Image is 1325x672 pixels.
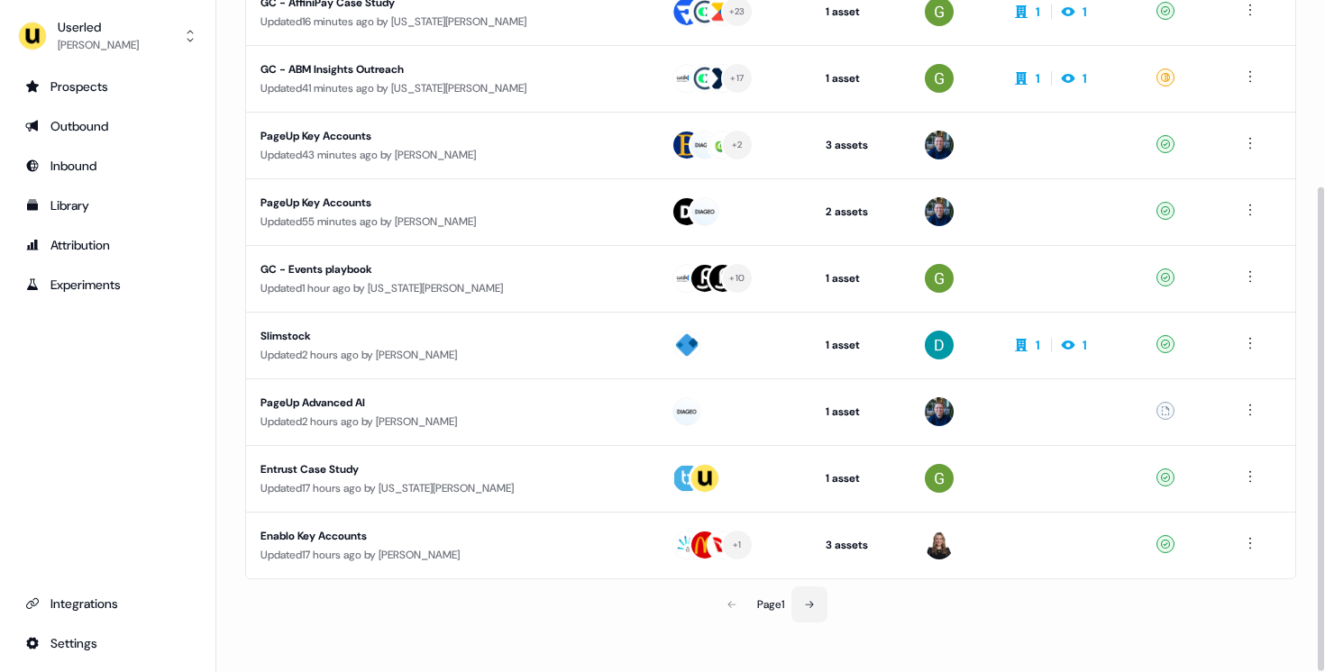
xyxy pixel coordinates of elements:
[14,151,201,180] a: Go to Inbound
[14,629,201,658] a: Go to integrations
[925,331,954,359] img: David
[925,531,954,559] img: Geneviève
[260,460,592,478] div: Entrust Case Study
[25,77,190,95] div: Prospects
[925,197,954,226] img: James
[826,336,896,354] div: 1 asset
[25,236,190,254] div: Attribution
[260,127,592,145] div: PageUp Key Accounts
[260,194,592,212] div: PageUp Key Accounts
[826,203,896,221] div: 2 assets
[729,270,745,286] div: + 10
[260,394,592,412] div: PageUp Advanced AI
[260,146,642,164] div: Updated 43 minutes ago by [PERSON_NAME]
[757,595,784,613] div: Page 1
[14,270,201,299] a: Go to experiments
[58,18,139,36] div: Userled
[732,137,743,153] div: + 2
[260,527,592,545] div: Enablo Key Accounts
[14,589,201,618] a: Go to integrations
[826,269,896,287] div: 1 asset
[14,72,201,101] a: Go to prospects
[260,213,642,231] div: Updated 55 minutes ago by [PERSON_NAME]
[260,327,592,345] div: Slimstock
[260,546,642,564] div: Updated 17 hours ago by [PERSON_NAME]
[25,157,190,175] div: Inbound
[25,595,190,613] div: Integrations
[1036,336,1040,354] div: 1
[25,634,190,652] div: Settings
[1083,3,1087,21] div: 1
[925,397,954,426] img: James
[260,413,642,431] div: Updated 2 hours ago by [PERSON_NAME]
[925,64,954,93] img: Georgia
[260,13,642,31] div: Updated 16 minutes ago by [US_STATE][PERSON_NAME]
[14,14,201,58] button: Userled[PERSON_NAME]
[826,536,896,554] div: 3 assets
[730,70,744,86] div: + 17
[925,131,954,159] img: James
[14,112,201,141] a: Go to outbound experience
[826,69,896,87] div: 1 asset
[260,260,592,278] div: GC - Events playbook
[14,231,201,259] a: Go to attribution
[260,60,592,78] div: GC - ABM Insights Outreach
[260,279,642,297] div: Updated 1 hour ago by [US_STATE][PERSON_NAME]
[826,136,896,154] div: 3 assets
[925,464,954,493] img: Georgia
[1036,69,1040,87] div: 1
[260,479,642,497] div: Updated 17 hours ago by [US_STATE][PERSON_NAME]
[826,403,896,421] div: 1 asset
[826,3,896,21] div: 1 asset
[260,346,642,364] div: Updated 2 hours ago by [PERSON_NAME]
[826,469,896,487] div: 1 asset
[260,79,642,97] div: Updated 41 minutes ago by [US_STATE][PERSON_NAME]
[25,276,190,294] div: Experiments
[58,36,139,54] div: [PERSON_NAME]
[925,264,954,293] img: Georgia
[25,117,190,135] div: Outbound
[25,196,190,214] div: Library
[1036,3,1040,21] div: 1
[1083,69,1087,87] div: 1
[733,537,742,553] div: + 1
[1083,336,1087,354] div: 1
[14,191,201,220] a: Go to templates
[729,4,745,20] div: + 23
